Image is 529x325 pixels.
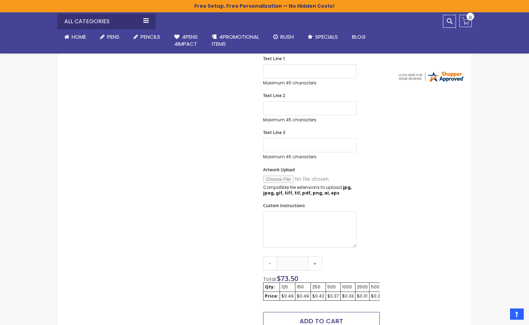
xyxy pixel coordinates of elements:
div: $0.42 [312,293,324,299]
div: 250 [312,284,324,290]
div: $0.49 [297,293,309,299]
a: + [308,256,322,270]
strong: jpg, jpeg, gif, tiff, tif, pdf, png, ai, eps [263,184,352,196]
span: 4PROMOTIONAL ITEMS [212,33,259,47]
div: $0.31 [357,293,368,299]
span: Custom Instructions [263,203,305,209]
p: Maximum 45 characters [263,80,357,86]
span: 73.50 [281,274,298,283]
strong: Price: [265,293,278,299]
div: 2500 [357,284,368,290]
a: 4Pens4impact [167,29,205,52]
span: Pencils [141,33,160,40]
div: 150 [297,284,309,290]
span: Total: [263,276,277,283]
span: 0 [469,14,472,21]
a: Pens [93,29,126,45]
div: 500 [327,284,339,290]
p: Maximum 45 characters [263,117,357,123]
span: Text Line 1 [263,56,285,62]
span: Artwork Upload [263,167,295,173]
span: Text Line 2 [263,93,285,98]
p: Compatible file extensions to upload: [263,185,357,196]
span: Blog [352,33,366,40]
a: 4PROMOTIONALITEMS [205,29,266,52]
a: Home [57,29,93,45]
a: 4pens.com certificate URL [397,78,465,84]
div: 125 [281,284,294,290]
div: $0.29 [371,293,383,299]
a: Pencils [126,29,167,45]
a: Blog [345,29,373,45]
div: $0.49 [281,293,294,299]
div: $0.33 [342,293,354,299]
a: Specials [301,29,345,45]
p: Maximum 45 characters [263,154,357,160]
div: $0.37 [327,293,339,299]
a: Rush [266,29,301,45]
img: 4pens.com widget logo [397,70,465,83]
div: 1000 [342,284,354,290]
span: 4Pens 4impact [174,33,198,47]
a: Top [510,308,524,320]
span: $ [277,274,298,283]
span: Home [72,33,86,40]
span: Text Line 3 [263,129,285,135]
strong: Qty: [265,284,275,290]
div: 5000 [371,284,383,290]
a: 0 [459,15,472,27]
div: All Categories [57,14,156,29]
a: - [263,256,277,270]
span: Pens [107,33,119,40]
span: Specials [315,33,338,40]
span: Rush [280,33,294,40]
